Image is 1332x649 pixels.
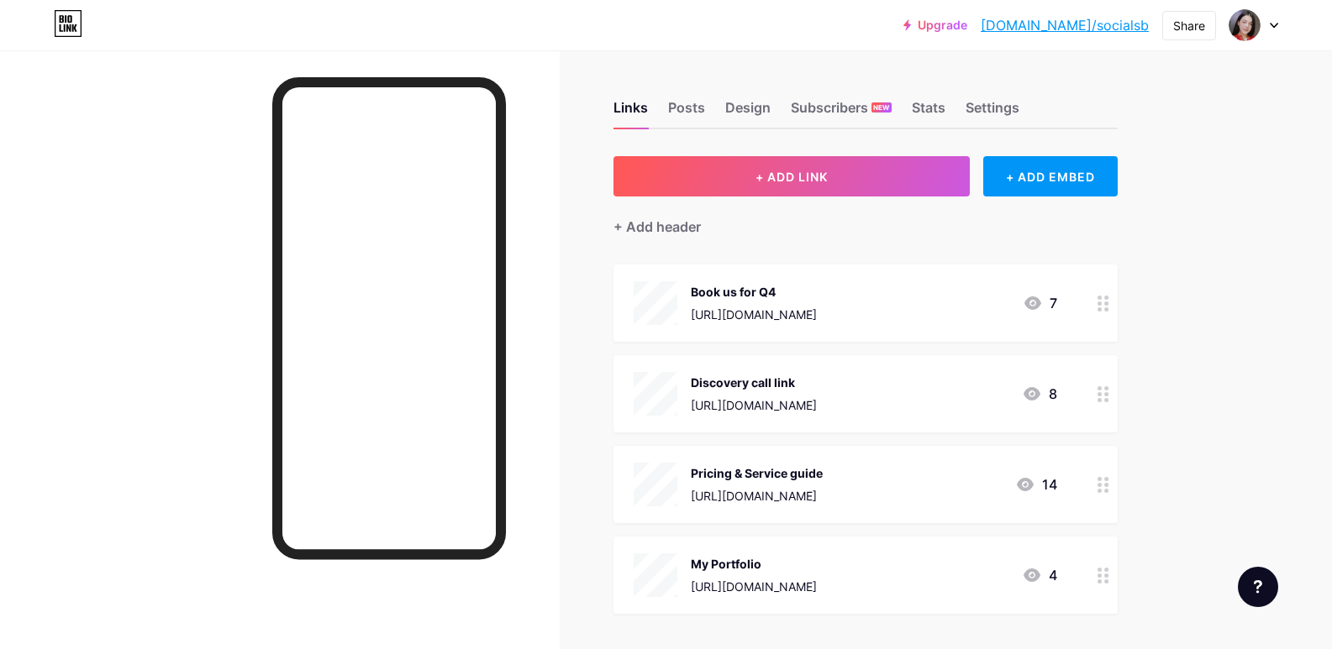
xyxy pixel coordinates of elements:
[691,578,817,595] div: [URL][DOMAIN_NAME]
[983,156,1117,196] div: + ADD EMBED
[903,18,967,32] a: Upgrade
[613,217,701,237] div: + Add header
[613,156,971,196] button: + ADD LINK
[691,396,817,414] div: [URL][DOMAIN_NAME]
[691,306,817,323] div: [URL][DOMAIN_NAME]
[912,97,945,128] div: Stats
[1023,293,1057,313] div: 7
[725,97,771,128] div: Design
[1173,17,1205,34] div: Share
[791,97,892,128] div: Subscribers
[691,487,823,505] div: [URL][DOMAIN_NAME]
[691,555,817,573] div: My Portfolio
[966,97,1019,128] div: Settings
[756,170,828,184] span: + ADD LINK
[1022,384,1057,404] div: 8
[668,97,705,128] div: Posts
[1015,474,1057,495] div: 14
[1229,9,1261,41] img: socialsbyher
[691,464,823,482] div: Pricing & Service guide
[981,15,1149,35] a: [DOMAIN_NAME]/socialsb
[613,97,648,128] div: Links
[1022,565,1057,585] div: 4
[691,374,817,391] div: Discovery call link
[691,283,817,301] div: Book us for Q4
[873,102,889,113] span: NEW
